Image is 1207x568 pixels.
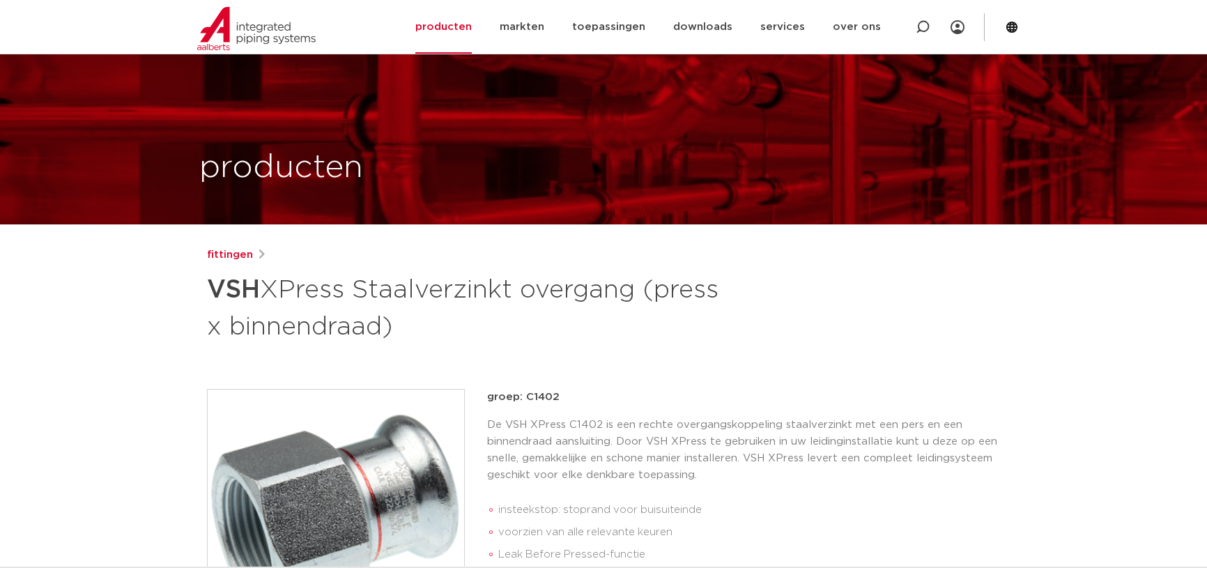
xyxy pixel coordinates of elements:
[207,247,253,263] a: fittingen
[207,269,730,344] h1: XPress Staalverzinkt overgang (press x binnendraad)
[487,389,1000,406] p: groep: C1402
[498,499,1000,521] li: insteekstop: stoprand voor buisuiteinde
[199,146,363,190] h1: producten
[207,277,260,302] strong: VSH
[487,417,1000,484] p: De VSH XPress C1402 is een rechte overgangskoppeling staalverzinkt met een pers en een binnendraa...
[498,521,1000,544] li: voorzien van alle relevante keuren
[498,544,1000,566] li: Leak Before Pressed-functie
